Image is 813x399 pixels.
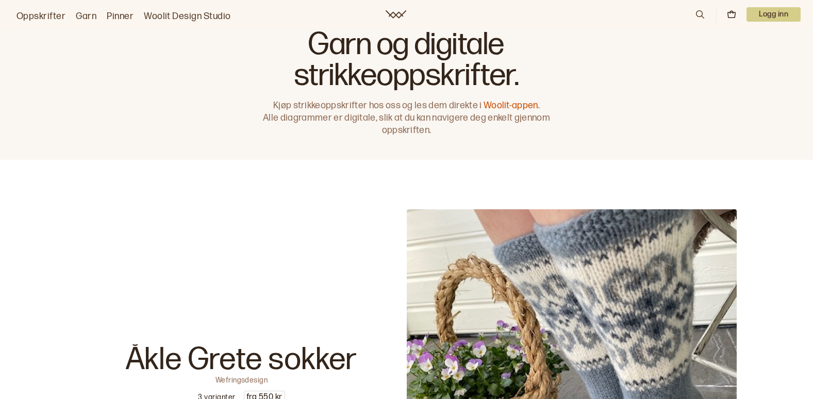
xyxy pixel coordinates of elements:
p: Kjøp strikkeoppskrifter hos oss og les dem direkte i Alle diagrammer er digitale, slik at du kan ... [258,99,555,137]
a: Woolit-appen. [484,100,540,111]
h1: Garn og digitale strikkeoppskrifter. [258,29,555,91]
p: Logg inn [746,7,801,22]
p: Wefringsdesign [215,375,268,383]
a: Oppskrifter [16,9,65,24]
p: Åkle Grete sokker [126,344,358,375]
a: Woolit [386,10,406,19]
a: Garn [76,9,96,24]
button: User dropdown [746,7,801,22]
a: Woolit Design Studio [144,9,231,24]
a: Pinner [107,9,134,24]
